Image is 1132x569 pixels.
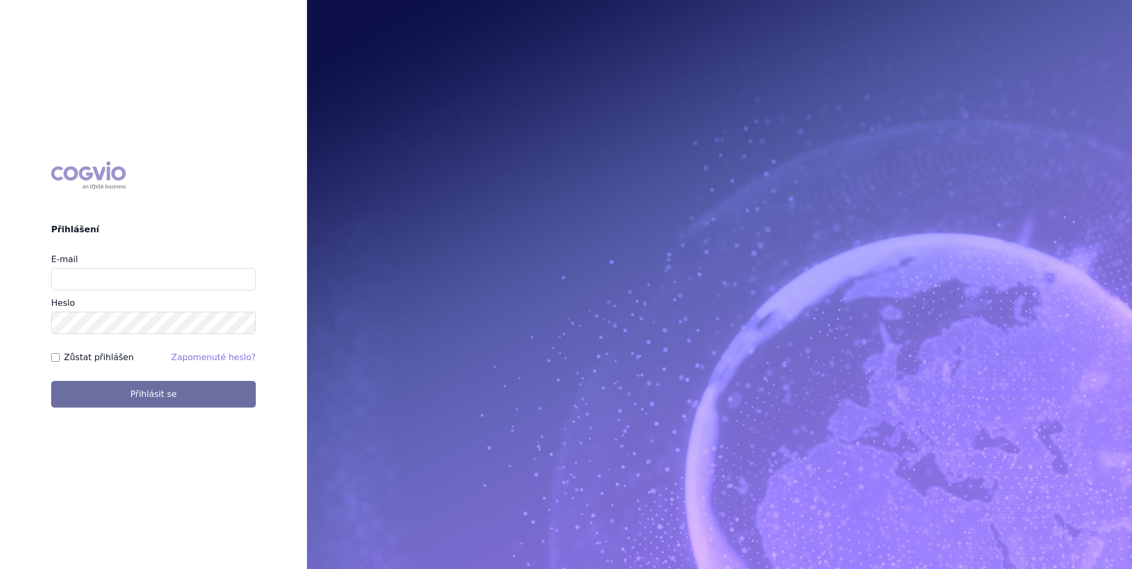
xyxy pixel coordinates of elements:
div: COGVIO [51,161,126,189]
button: Přihlásit se [51,381,256,408]
h2: Přihlášení [51,223,256,236]
label: Heslo [51,298,75,308]
label: E-mail [51,254,78,264]
a: Zapomenuté heslo? [171,352,256,362]
label: Zůstat přihlášen [64,351,134,364]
